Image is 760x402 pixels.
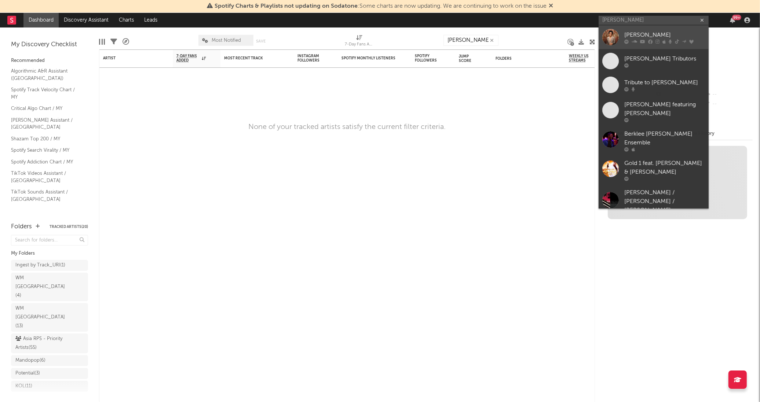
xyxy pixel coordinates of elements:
a: TikTok Videos Assistant / [GEOGRAPHIC_DATA] [11,169,81,184]
div: Recommended [11,56,88,65]
div: Mandopop ( 6 ) [15,356,45,365]
a: Spotify Search Virality / MY [11,146,81,154]
a: WM [GEOGRAPHIC_DATA](4) [11,273,88,301]
div: Spotify Followers [415,54,441,63]
a: TikTok Sounds Assistant / [GEOGRAPHIC_DATA] [11,188,81,203]
div: Gold 1 feat. [PERSON_NAME] & [PERSON_NAME] [624,159,705,177]
div: [PERSON_NAME] / [PERSON_NAME] / [PERSON_NAME] [624,188,705,215]
div: 7-Day Fans Added (7-Day Fans Added) [345,40,374,49]
div: -- [704,99,753,109]
span: 7-Day Fans Added [176,54,200,63]
a: Critical Algo Chart / MY [11,104,81,113]
div: WM [GEOGRAPHIC_DATA] ( 4 ) [15,274,67,300]
a: Algorithmic A&R Assistant ([GEOGRAPHIC_DATA]) [11,67,81,82]
div: A&R Pipeline [123,31,129,52]
div: Folders [11,222,32,231]
div: KOL ( 11 ) [15,382,32,391]
span: Dismiss [549,3,553,9]
a: Spotify Addiction Chart / MY [11,158,81,166]
div: Ingest by Track_URI ( 1 ) [15,261,65,270]
button: Save [256,39,266,43]
div: Instagram Followers [297,54,323,63]
div: Edit Columns [99,31,105,52]
div: Asia RPS - Priority Artists ( 55 ) [15,335,67,352]
div: None of your tracked artists satisfy the current filter criteria. [248,123,446,132]
a: [PERSON_NAME] Tributors [599,49,709,73]
span: : Some charts are now updating. We are continuing to work on the issue [215,3,547,9]
a: Ingest by Track_URI(1) [11,260,88,271]
a: [PERSON_NAME] [599,25,709,49]
div: Filters [110,31,117,52]
div: My Discovery Checklist [11,40,88,49]
div: 99 + [732,15,741,20]
a: Spotify Track Velocity Chart / MY [11,86,81,101]
div: Berklee [PERSON_NAME] Ensemble [624,130,705,147]
div: Jump Score [459,54,477,63]
div: -- [704,90,753,99]
a: Tribute to [PERSON_NAME] [599,73,709,97]
a: Berklee [PERSON_NAME] Ensemble [599,126,709,155]
input: Search for artists [599,16,709,25]
button: Tracked Artists(20) [50,225,88,229]
a: Potential(3) [11,368,88,379]
div: Spotify Monthly Listeners [341,56,397,60]
input: Search... [443,35,498,46]
a: WM [GEOGRAPHIC_DATA](13) [11,303,88,332]
a: [PERSON_NAME] / [PERSON_NAME] / [PERSON_NAME] [599,185,709,223]
button: 99+ [730,17,735,23]
a: Shazam Top 200 / MY [11,135,81,143]
a: [PERSON_NAME] Assistant / [GEOGRAPHIC_DATA] [11,116,81,131]
a: Dashboard [23,13,59,27]
a: Gold 1 feat. [PERSON_NAME] & [PERSON_NAME] [599,155,709,185]
div: [PERSON_NAME] featuring [PERSON_NAME] [624,100,705,118]
a: Discovery Assistant [59,13,114,27]
input: Search for folders... [11,235,88,246]
div: Tribute to [PERSON_NAME] [624,78,705,87]
div: Artist [103,56,158,60]
div: Most Recent Track [224,56,279,60]
a: Mandopop(6) [11,355,88,366]
div: 7-Day Fans Added (7-Day Fans Added) [345,31,374,52]
div: WM [GEOGRAPHIC_DATA] ( 13 ) [15,304,67,331]
div: Potential ( 3 ) [15,369,40,378]
span: Spotify Charts & Playlists not updating on Sodatone [215,3,358,9]
span: Weekly US Streams [569,54,595,63]
div: [PERSON_NAME] [624,31,705,40]
a: Charts [114,13,139,27]
span: Most Notified [212,38,241,43]
a: [PERSON_NAME] featuring [PERSON_NAME] [599,97,709,126]
div: My Folders [11,249,88,258]
a: KOL(11) [11,381,88,392]
div: [PERSON_NAME] Tributors [624,55,705,63]
a: Asia RPS - Priority Artists(55) [11,333,88,353]
div: Folders [496,56,551,61]
a: Leads [139,13,162,27]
